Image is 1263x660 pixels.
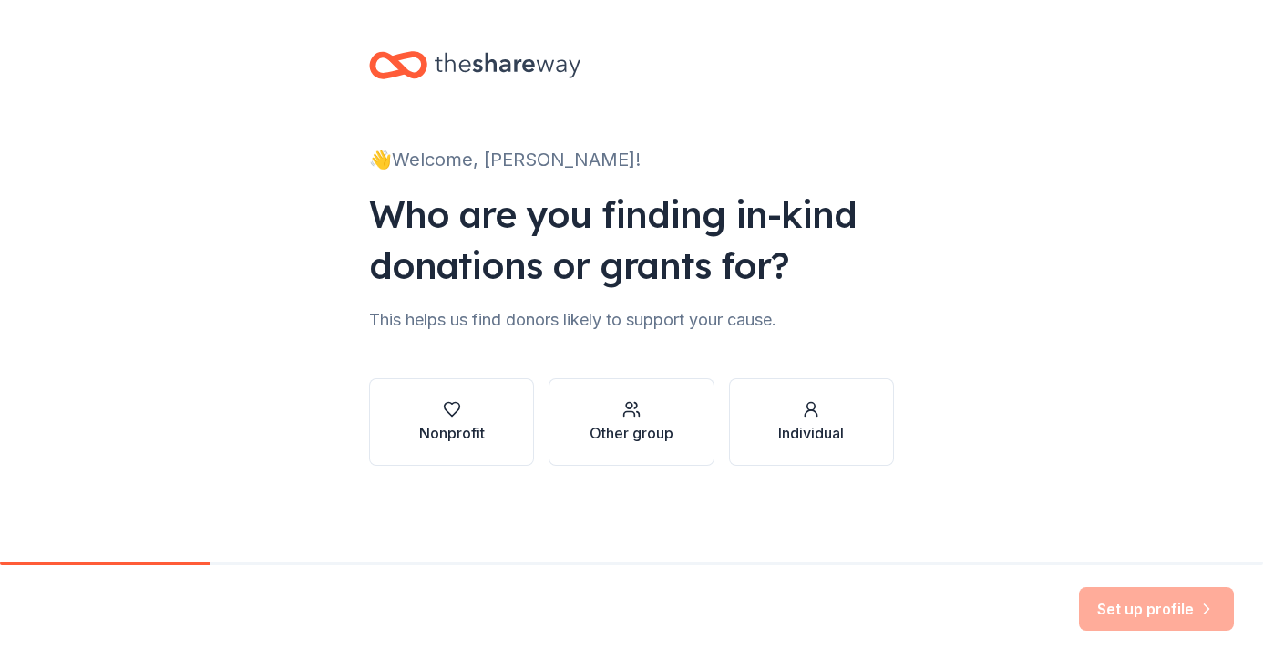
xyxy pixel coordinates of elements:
div: 👋 Welcome, [PERSON_NAME]! [369,145,894,174]
button: Nonprofit [369,378,534,466]
div: Individual [778,422,844,444]
div: Nonprofit [419,422,485,444]
div: This helps us find donors likely to support your cause. [369,305,894,335]
button: Other group [549,378,714,466]
button: Individual [729,378,894,466]
div: Other group [590,422,673,444]
div: Who are you finding in-kind donations or grants for? [369,189,894,291]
